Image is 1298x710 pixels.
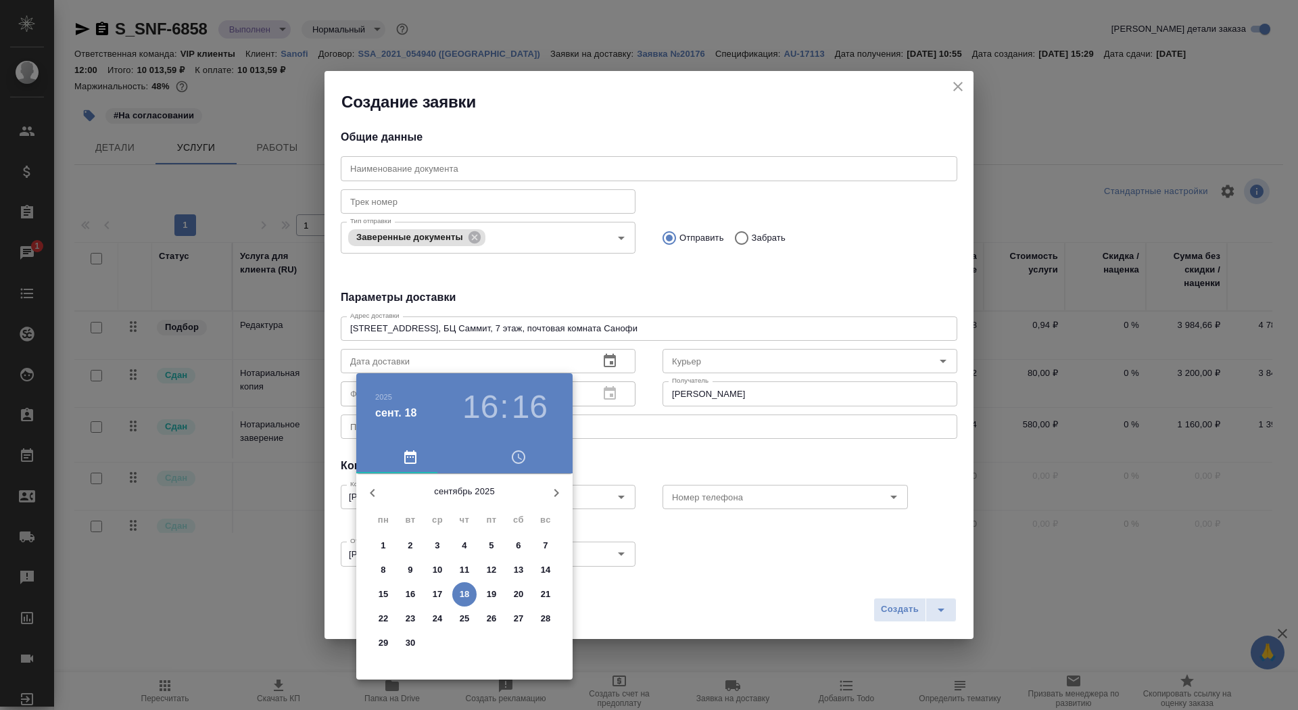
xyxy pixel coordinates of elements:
[460,588,470,601] p: 18
[433,612,443,625] p: 24
[425,582,450,607] button: 17
[514,588,524,601] p: 20
[408,563,412,577] p: 9
[514,612,524,625] p: 27
[398,631,423,655] button: 30
[425,607,450,631] button: 24
[371,513,395,527] span: пн
[398,558,423,582] button: 9
[514,563,524,577] p: 13
[408,539,412,552] p: 2
[533,582,558,607] button: 21
[452,607,477,631] button: 25
[398,582,423,607] button: 16
[435,539,439,552] p: 3
[425,558,450,582] button: 10
[375,405,417,421] button: сент. 18
[506,582,531,607] button: 20
[500,388,508,426] h3: :
[433,563,443,577] p: 10
[371,631,395,655] button: 29
[379,588,389,601] p: 15
[460,563,470,577] p: 11
[460,612,470,625] p: 25
[406,612,416,625] p: 23
[425,513,450,527] span: ср
[506,534,531,558] button: 6
[479,607,504,631] button: 26
[487,563,497,577] p: 12
[533,513,558,527] span: вс
[371,607,395,631] button: 22
[506,607,531,631] button: 27
[533,558,558,582] button: 14
[541,563,551,577] p: 14
[379,636,389,650] p: 29
[452,513,477,527] span: чт
[479,513,504,527] span: пт
[533,534,558,558] button: 7
[487,588,497,601] p: 19
[389,485,540,498] p: сентябрь 2025
[516,539,521,552] p: 6
[371,534,395,558] button: 1
[462,388,498,426] button: 16
[533,607,558,631] button: 28
[398,513,423,527] span: вт
[479,534,504,558] button: 5
[406,636,416,650] p: 30
[381,563,385,577] p: 8
[371,582,395,607] button: 15
[512,388,548,426] button: 16
[379,612,389,625] p: 22
[371,558,395,582] button: 8
[452,558,477,582] button: 11
[543,539,548,552] p: 7
[462,539,466,552] p: 4
[506,558,531,582] button: 13
[541,612,551,625] p: 28
[406,588,416,601] p: 16
[506,513,531,527] span: сб
[425,534,450,558] button: 3
[489,539,494,552] p: 5
[479,558,504,582] button: 12
[487,612,497,625] p: 26
[398,534,423,558] button: 2
[479,582,504,607] button: 19
[452,534,477,558] button: 4
[375,393,392,401] button: 2025
[381,539,385,552] p: 1
[398,607,423,631] button: 23
[541,588,551,601] p: 21
[452,582,477,607] button: 18
[433,588,443,601] p: 17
